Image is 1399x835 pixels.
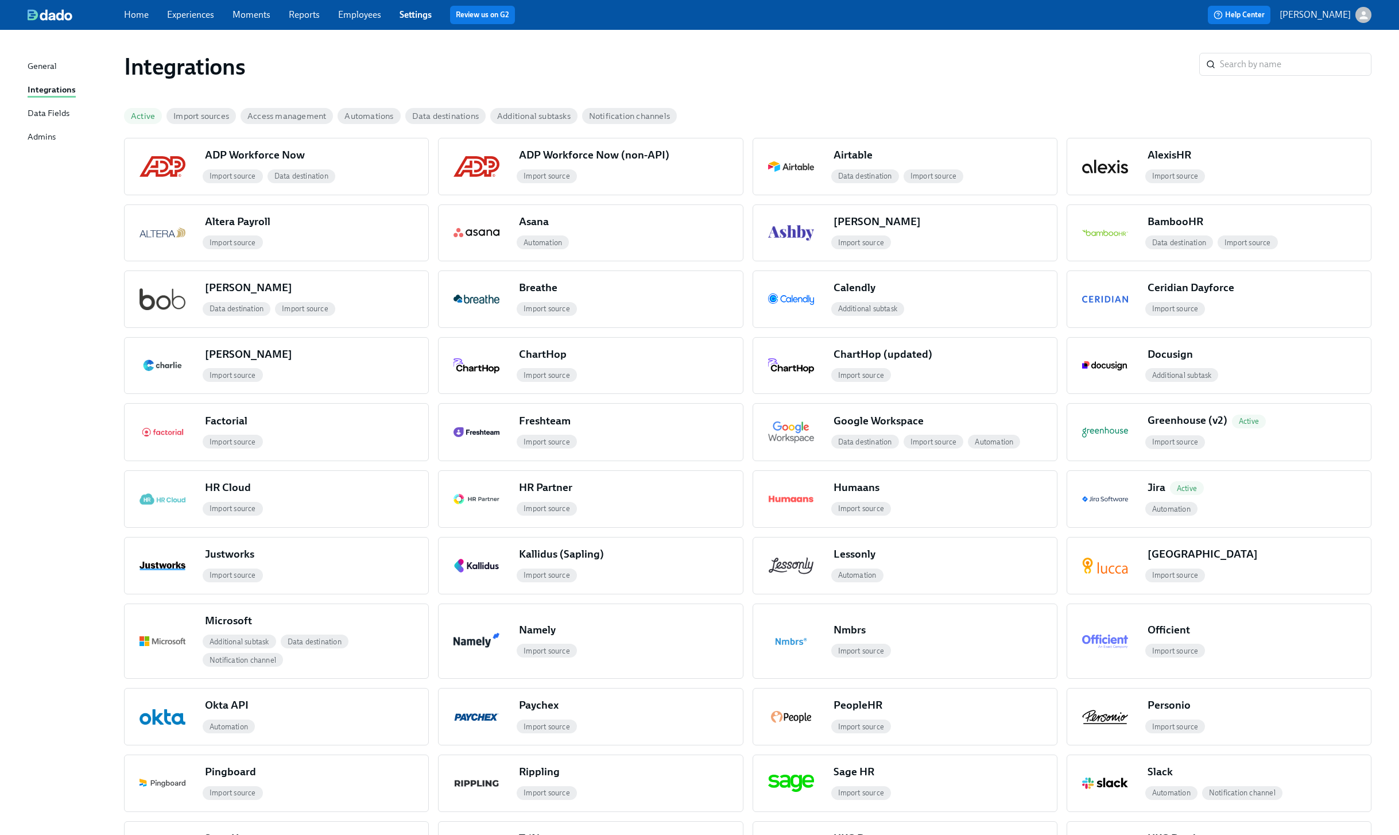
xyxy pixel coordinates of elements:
[205,613,261,628] div: Microsoft
[124,270,429,328] button: bob[PERSON_NAME]Data destinationImport source
[232,9,270,20] a: Moments
[139,288,185,311] img: bob
[490,112,578,121] span: Additional subtasks
[1148,280,1243,295] div: Ceridian Dayforce
[904,172,964,180] span: Import source
[519,764,569,779] div: Rippling
[438,138,743,195] button: ADP Workforce Now (non-API)ADP Workforce Now (non-API)Import source
[1148,347,1202,362] div: Docusign
[1067,688,1371,745] button: PersonioPersonioImport source
[1145,304,1206,313] span: Import source
[205,764,265,779] div: Pingboard
[139,779,185,787] img: Pingboard
[768,225,814,241] img: Ashby
[139,227,185,238] img: Altera Payroll
[28,9,124,21] a: dado
[124,403,429,461] button: FactorialFactorialImport source
[517,172,577,180] span: Import source
[582,112,677,121] span: Notification channels
[205,148,314,163] div: ADP Workforce Now
[1082,160,1128,173] img: AlexisHR
[519,347,576,362] div: ChartHop
[1082,361,1128,370] img: Docusign
[517,304,577,313] span: Import source
[1145,172,1206,180] span: Import source
[203,571,263,579] span: Import source
[753,755,1057,812] button: Sage HRSage HRImport source
[1082,635,1128,648] img: Officient
[1082,427,1128,437] img: Greenhouse (v2)
[281,637,348,646] span: Data destination
[1082,778,1128,790] img: Slack
[405,112,486,121] span: Data destinations
[203,238,263,247] span: Import source
[968,438,1020,446] span: Automation
[1082,558,1128,574] img: Lucca
[139,636,185,646] img: Microsoft
[834,347,941,362] div: ChartHop (updated)
[519,413,580,428] div: Freshteam
[768,711,814,722] img: PeopleHR
[517,788,577,797] span: Import source
[139,156,185,177] img: ADP Workforce Now
[834,764,883,779] div: Sage HR
[438,688,743,745] button: PaychexPaychexImport source
[768,358,814,373] img: ChartHop (updated)
[517,571,577,579] span: Import source
[28,9,72,21] img: dado
[1208,6,1270,24] button: Help Center
[203,438,263,446] span: Import source
[831,172,899,180] span: Data destination
[124,537,429,594] button: JustworksJustworksImport source
[454,358,499,373] img: ChartHop
[205,480,260,495] div: HR Cloud
[1148,623,1199,637] div: Officient
[1202,788,1282,797] span: Notification channel
[834,280,885,295] div: Calendly
[519,698,568,713] div: Paychex
[205,547,263,562] div: Justworks
[124,688,429,745] button: Okta APIOkta APIAutomation
[768,636,814,647] img: Nmbrs
[205,214,280,229] div: Altera Payroll
[753,270,1057,328] button: CalendlyCalendlyAdditional subtask
[753,337,1057,395] button: ChartHop (updated)ChartHop (updated)Import source
[28,83,76,98] div: Integrations
[28,60,115,74] a: General
[454,156,499,177] img: ADP Workforce Now (non-API)
[203,637,276,646] span: Additional subtask
[124,337,429,395] button: Charlie[PERSON_NAME]Import source
[289,9,320,20] a: Reports
[438,604,743,679] button: NamelyNamelyImport source
[268,172,335,180] span: Data destination
[834,623,875,637] div: Nmbrs
[1067,403,1371,461] button: Greenhouse (v2)Greenhouse (v2)ActiveImport source
[1145,238,1213,247] span: Data destination
[454,558,499,573] img: Kallidus (Sapling)
[834,148,882,163] div: Airtable
[768,161,814,171] img: Airtable
[124,204,429,262] button: Altera PayrollAltera PayrollImport source
[1214,9,1265,21] span: Help Center
[1148,148,1200,163] div: AlexisHR
[753,470,1057,528] button: HumaansHumaansImport source
[1280,7,1371,23] button: [PERSON_NAME]
[203,656,283,664] span: Notification channel
[139,562,185,570] img: Justworks
[1145,788,1198,797] span: Automation
[1280,9,1351,21] p: [PERSON_NAME]
[438,270,743,328] button: BreatheBreatheImport source
[1067,270,1371,328] button: Ceridian DayforceCeridian DayforceImport source
[28,107,115,121] a: Data Fields
[1067,337,1371,395] button: DocusignDocusignAdditional subtask
[124,9,149,20] a: Home
[519,623,565,637] div: Namely
[456,9,509,21] a: Review us on G2
[1145,647,1206,655] span: Import source
[124,53,1199,80] h1: Integrations
[1148,214,1212,229] div: BambooHR
[1148,547,1267,562] div: [GEOGRAPHIC_DATA]
[400,9,432,20] a: Settings
[1067,604,1371,679] button: OfficientOfficientImport source
[753,403,1057,461] button: Google WorkspaceGoogle WorkspaceData destinationImport sourceAutomation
